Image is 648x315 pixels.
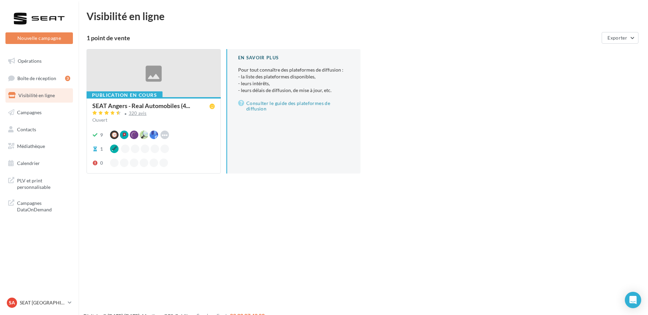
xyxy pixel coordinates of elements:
[100,146,103,152] div: 1
[4,54,74,68] a: Opérations
[4,196,74,216] a: Campagnes DataOnDemand
[238,80,350,87] li: - leurs intérêts,
[92,117,107,123] span: Ouvert
[4,105,74,120] a: Campagnes
[87,35,599,41] div: 1 point de vente
[4,71,74,86] a: Boîte de réception3
[87,91,163,99] div: Publication en cours
[17,75,56,81] span: Boîte de réception
[20,299,65,306] p: SEAT [GEOGRAPHIC_DATA]
[238,87,350,94] li: - leurs délais de diffusion, de mise à jour, etc.
[65,76,70,81] div: 3
[92,103,190,109] span: SEAT Angers - Real Automobiles (4...
[17,109,42,115] span: Campagnes
[238,73,350,80] li: - la liste des plateformes disponibles,
[17,160,40,166] span: Calendrier
[4,122,74,137] a: Contacts
[5,296,73,309] a: SA SEAT [GEOGRAPHIC_DATA]
[238,66,350,94] p: Pour tout connaître des plateformes de diffusion :
[87,11,640,21] div: Visibilité en ligne
[17,176,70,191] span: PLV et print personnalisable
[17,198,70,213] span: Campagnes DataOnDemand
[100,132,103,138] div: 9
[4,173,74,193] a: PLV et print personnalisable
[92,110,215,118] a: 320 avis
[625,292,641,308] div: Open Intercom Messenger
[18,58,42,64] span: Opérations
[17,143,45,149] span: Médiathèque
[602,32,638,44] button: Exporter
[4,139,74,153] a: Médiathèque
[17,126,36,132] span: Contacts
[5,32,73,44] button: Nouvelle campagne
[4,156,74,170] a: Calendrier
[18,92,55,98] span: Visibilité en ligne
[238,55,350,61] div: En savoir plus
[129,111,147,116] div: 320 avis
[238,99,350,113] a: Consulter le guide des plateformes de diffusion
[607,35,627,41] span: Exporter
[100,160,103,166] div: 0
[4,88,74,103] a: Visibilité en ligne
[9,299,15,306] span: SA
